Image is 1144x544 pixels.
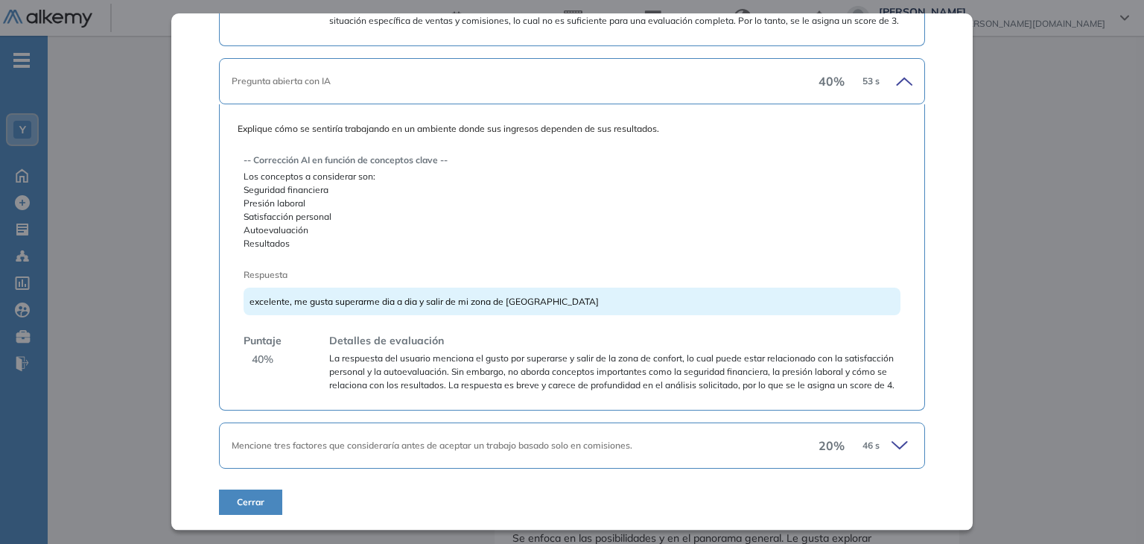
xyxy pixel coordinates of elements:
span: excelente, me gusta superarme dia a dia y salir de mi zona de [GEOGRAPHIC_DATA] [250,296,599,307]
iframe: Chat Widget [1070,472,1144,544]
span: Explique cómo se sentiría trabajando en un ambiente donde sus ingresos dependen de sus resultados. [238,122,906,136]
span: Puntaje [244,333,282,349]
span: 46 s [862,439,880,452]
span: Mencione tres factores que consideraría antes de aceptar un trabajo basado solo en comisiones. [232,440,632,451]
span: Respuesta [244,268,834,282]
span: 40 % [252,352,273,367]
span: Los conceptos a considerar son: [244,170,900,183]
button: Cerrar [219,490,282,515]
span: 40 % [819,72,845,90]
div: Pregunta abierta con IA [232,75,818,88]
span: 20 % [819,437,845,455]
span: -- Corrección AI en función de conceptos clave -- [244,154,900,167]
span: 53 s [862,75,880,88]
span: La respuesta del usuario menciona el gusto por superarse y salir de la zona de confort, lo cual p... [329,352,900,392]
span: Seguridad financiera Presión laboral Satisfacción personal Autoevaluación Resultados [244,183,900,250]
div: Widget de chat [1070,472,1144,544]
span: Cerrar [237,496,264,509]
span: Detalles de evaluación [329,333,444,349]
